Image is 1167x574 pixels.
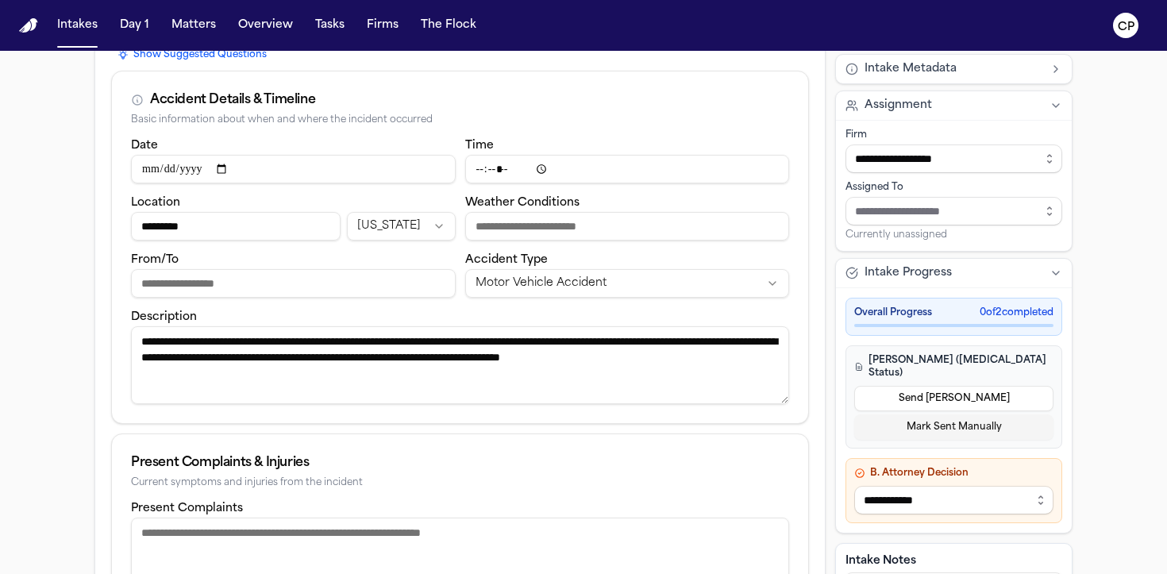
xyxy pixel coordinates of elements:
button: Intakes [51,11,104,40]
button: Firms [360,11,405,40]
div: Present Complaints & Injuries [131,453,789,472]
button: Mark Sent Manually [854,414,1053,440]
div: Accident Details & Timeline [150,91,315,110]
input: From/To destination [131,269,456,298]
label: Date [131,140,158,152]
input: Incident date [131,155,456,183]
span: Currently unassigned [845,229,947,241]
button: Tasks [309,11,351,40]
span: Intake Metadata [865,61,957,77]
span: Overall Progress [854,306,932,319]
input: Assign to staff member [845,197,1062,225]
div: Basic information about when and where the incident occurred [131,114,789,126]
input: Weather conditions [465,212,790,241]
label: Present Complaints [131,503,243,514]
button: Incident state [347,212,455,241]
button: Overview [232,11,299,40]
span: 0 of 2 completed [980,306,1053,319]
img: Finch Logo [19,18,38,33]
span: Intake Progress [865,265,952,281]
h4: [PERSON_NAME] ([MEDICAL_DATA] Status) [854,354,1053,379]
button: Send [PERSON_NAME] [854,386,1053,411]
label: Accident Type [465,254,548,266]
div: Assigned To [845,181,1062,194]
label: Description [131,311,197,323]
label: Weather Conditions [465,197,580,209]
button: Matters [165,11,222,40]
label: Location [131,197,180,209]
input: Incident time [465,155,790,183]
input: Select firm [845,144,1062,173]
button: Day 1 [114,11,156,40]
div: Current symptoms and injuries from the incident [131,477,789,489]
input: Incident location [131,212,341,241]
button: The Flock [414,11,483,40]
button: Assignment [836,91,1072,120]
label: From/To [131,254,179,266]
a: Home [19,18,38,33]
h4: B. Attorney Decision [854,467,1053,480]
label: Intake Notes [845,553,1062,569]
label: Time [465,140,494,152]
span: Assignment [865,98,932,114]
button: Intake Progress [836,259,1072,287]
div: Firm [845,129,1062,141]
button: Show Suggested Questions [111,45,273,64]
textarea: Incident description [131,326,789,404]
button: Intake Metadata [836,55,1072,83]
